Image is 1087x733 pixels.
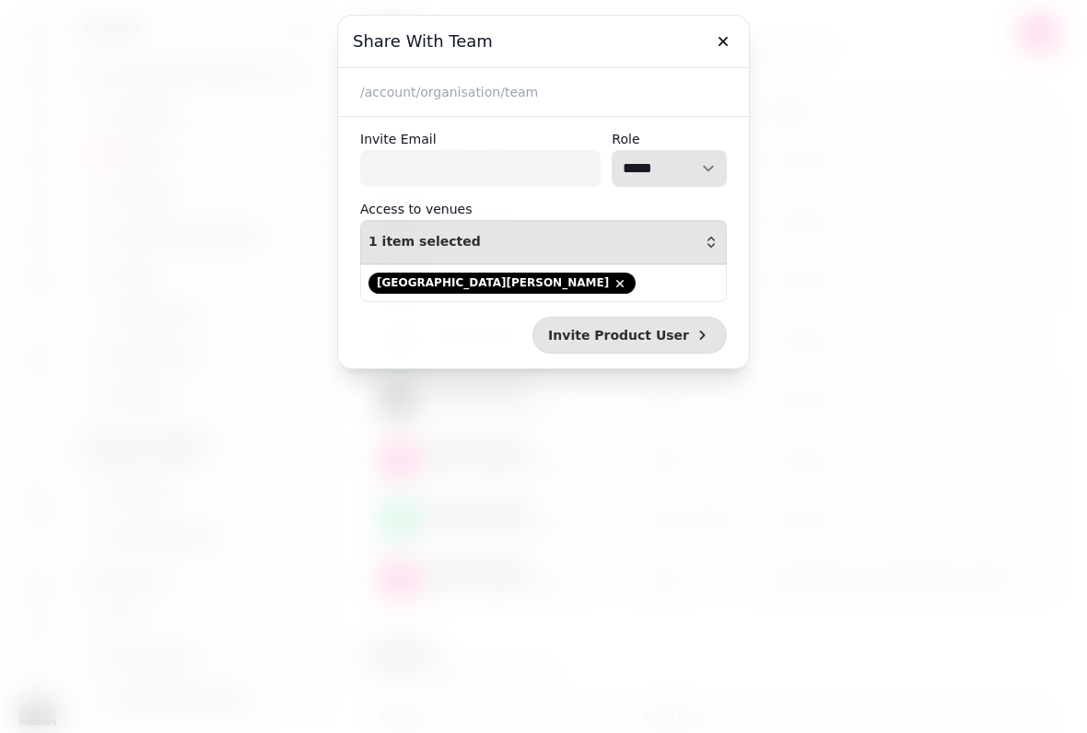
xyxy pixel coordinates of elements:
span: Invite Product User [548,329,689,342]
label: Role [612,128,727,150]
span: 1 item selected [368,235,481,250]
div: [GEOGRAPHIC_DATA][PERSON_NAME] [368,273,636,294]
label: Access to venues [360,198,472,220]
button: 1 item selected [360,220,727,264]
button: [GEOGRAPHIC_DATA][PERSON_NAME] [76,89,189,163]
h3: Share With Team [353,30,734,52]
span: [GEOGRAPHIC_DATA][PERSON_NAME] [11,119,253,134]
label: Invite Email [360,128,601,150]
button: Invite Product User [532,317,727,354]
p: /account/organisation/team [360,83,727,101]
